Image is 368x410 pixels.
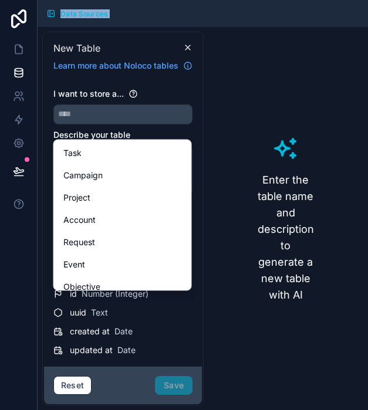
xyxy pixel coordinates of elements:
[63,191,90,205] span: Project
[49,60,197,72] a: Learn more about Noloco tables
[63,280,100,294] span: Objective
[70,307,86,318] span: uuid
[70,288,77,300] span: id
[70,326,110,337] span: created at
[53,130,130,140] span: Describe your table
[63,146,82,160] span: Task
[63,235,95,249] span: Request
[53,41,100,55] span: New Table
[114,326,133,337] span: Date
[258,172,314,303] h3: Enter the table name and description to generate a new table with AI
[53,89,124,99] span: I want to store a...
[63,213,96,227] span: Account
[70,344,113,356] span: updated at
[42,5,112,22] button: Data Sources
[82,288,148,300] span: Number (Integer)
[63,168,103,182] span: Campaign
[117,344,136,356] span: Date
[63,257,85,272] span: Event
[91,307,108,318] span: Text
[60,9,108,18] span: Data Sources
[53,60,178,72] span: Learn more about Noloco tables
[53,376,92,395] button: Reset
